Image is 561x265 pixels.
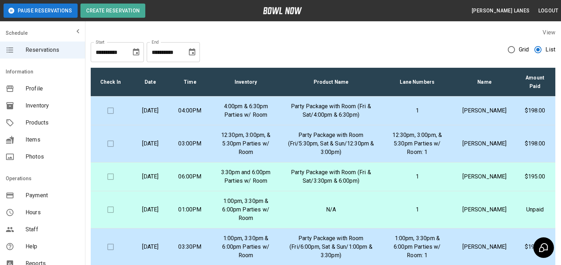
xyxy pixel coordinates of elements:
p: 12:30pm, 3:00pm, & 5:30pm Parties w/ Room [215,131,276,156]
p: $198.00 [520,243,550,251]
th: Product Name [282,68,380,96]
p: $195.00 [520,172,550,181]
span: List [545,45,555,54]
p: 06:00PM [176,172,204,181]
p: 1 [386,106,449,115]
p: 4:00pm & 6:30pm Parties w/ Room [215,102,276,119]
p: 04:00PM [176,106,204,115]
p: 1:00pm, 3:30pm & 6:00pm Parties w/ Room [215,197,276,222]
p: [PERSON_NAME] [460,205,509,214]
p: Party Package with Room (Fri/5:30pm, Sat & Sun/12:30pm & 3:00pm) [287,131,374,156]
th: Date [130,68,170,96]
p: [DATE] [136,243,164,251]
p: [DATE] [136,172,164,181]
p: Party Package with Room (Fri/6:00pm, Sat & Sun/1:00pm & 3:30pm) [287,234,374,260]
span: Staff [26,225,79,234]
p: [PERSON_NAME] [460,243,509,251]
span: Items [26,136,79,144]
p: [DATE] [136,106,164,115]
p: N/A [287,205,374,214]
p: $198.00 [520,106,550,115]
span: Photos [26,153,79,161]
p: [PERSON_NAME] [460,172,509,181]
p: Party Package with Room (Fri & Sat/3:30pm & 6:00pm) [287,168,374,185]
span: Payment [26,191,79,200]
th: Amount Paid [515,68,555,96]
span: Products [26,118,79,127]
p: 03:00PM [176,139,204,148]
button: Logout [535,4,561,17]
span: Inventory [26,101,79,110]
p: Party Package with Room (Fri & Sat/4:00pm & 6:30pm) [287,102,374,119]
button: [PERSON_NAME] Lanes [469,4,533,17]
p: 1 [386,205,449,214]
p: [DATE] [136,205,164,214]
span: Help [26,242,79,251]
span: Grid [519,45,529,54]
label: View [543,29,555,36]
button: Choose date, selected date is Apr 30, 2026 [185,45,199,59]
p: 1:00pm, 3:30pm & 6:00pm Parties w/ Room: 1 [386,234,449,260]
p: 1 [386,172,449,181]
p: 12:30pm, 3:00pm, & 5:30pm Parties w/ Room: 1 [386,131,449,156]
th: Check In [91,68,130,96]
span: Reservations [26,46,79,54]
p: Unpaid [520,205,550,214]
button: Choose date, selected date is Aug 19, 2025 [129,45,143,59]
p: 1:00pm, 3:30pm & 6:00pm Parties w/ Room [215,234,276,260]
p: 3:30pm and 6:00pm Parties w/ Room [215,168,276,185]
p: 01:00PM [176,205,204,214]
p: [PERSON_NAME] [460,139,509,148]
span: Profile [26,84,79,93]
p: [PERSON_NAME] [460,106,509,115]
p: 03:30PM [176,243,204,251]
span: Hours [26,208,79,217]
p: [DATE] [136,139,164,148]
button: Create Reservation [80,4,145,18]
p: $198.00 [520,139,550,148]
th: Lane Numbers [380,68,454,96]
button: Pause Reservations [4,4,78,18]
th: Inventory [210,68,282,96]
th: Time [170,68,210,96]
img: logo [263,7,302,14]
th: Name [454,68,515,96]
